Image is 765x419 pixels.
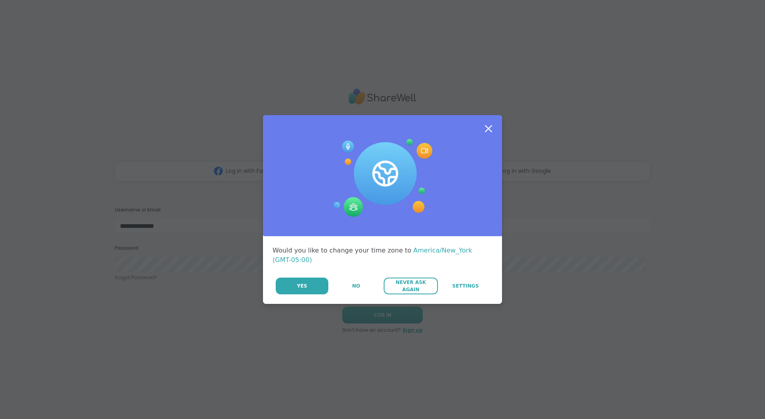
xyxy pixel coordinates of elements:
[273,246,492,265] div: Would you like to change your time zone to
[276,278,328,294] button: Yes
[439,278,492,294] a: Settings
[333,139,432,217] img: Session Experience
[297,282,307,290] span: Yes
[329,278,383,294] button: No
[384,278,437,294] button: Never Ask Again
[273,247,472,264] span: America/New_York (GMT-05:00)
[452,282,479,290] span: Settings
[352,282,360,290] span: No
[388,279,433,293] span: Never Ask Again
